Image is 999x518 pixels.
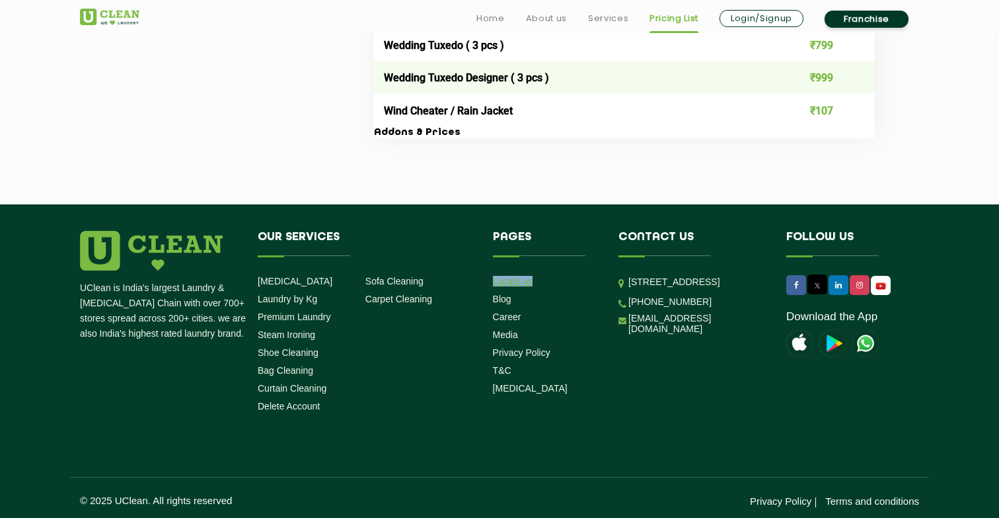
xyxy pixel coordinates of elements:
[825,11,908,28] a: Franchise
[493,294,511,304] a: Blog
[786,231,903,256] h4: Follow us
[365,294,432,304] a: Carpet Cleaning
[628,296,712,307] a: [PHONE_NUMBER]
[588,11,628,26] a: Services
[80,495,499,506] p: © 2025 UClean. All rights reserved
[258,347,318,358] a: Shoe Cleaning
[258,383,326,394] a: Curtain Cleaning
[374,29,775,62] td: Wedding Tuxedo ( 3 pcs )
[80,281,248,341] p: UClean is India's largest Laundry & [MEDICAL_DATA] Chain with over 700+ stores spread across 200+...
[775,62,875,94] td: ₹999
[258,294,317,304] a: Laundry by Kg
[476,11,505,26] a: Home
[628,313,766,334] a: [EMAIL_ADDRESS][DOMAIN_NAME]
[258,276,332,286] a: [MEDICAL_DATA]
[720,10,803,27] a: Login/Signup
[493,383,568,394] a: [MEDICAL_DATA]
[786,330,813,357] img: apple-icon.png
[750,496,811,507] a: Privacy Policy
[775,94,875,126] td: ₹107
[493,312,521,322] a: Career
[80,9,139,25] img: UClean Laundry and Dry Cleaning
[852,330,879,357] img: UClean Laundry and Dry Cleaning
[258,401,320,411] a: Delete Account
[493,365,511,376] a: T&C
[258,312,331,322] a: Premium Laundry
[526,11,567,26] a: About us
[80,231,223,271] img: logo.png
[374,94,775,126] td: Wind Cheater / Rain Jacket
[258,329,315,340] a: Steam Ironing
[825,496,919,507] a: Terms and conditions
[258,231,473,256] h4: Our Services
[365,276,424,286] a: Sofa Cleaning
[374,62,775,94] td: Wedding Tuxedo Designer ( 3 pcs )
[786,310,877,324] a: Download the App
[628,275,766,290] p: [STREET_ADDRESS]
[493,231,599,256] h4: Pages
[618,231,766,256] h4: Contact us
[493,329,518,340] a: Media
[258,365,313,376] a: Bag Cleaning
[493,276,533,286] a: Locate us
[775,29,875,62] td: ₹799
[819,330,846,357] img: playstoreicon.png
[649,11,698,26] a: Pricing List
[872,279,889,293] img: UClean Laundry and Dry Cleaning
[374,127,875,139] h3: Addons & Prices
[493,347,550,358] a: Privacy Policy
